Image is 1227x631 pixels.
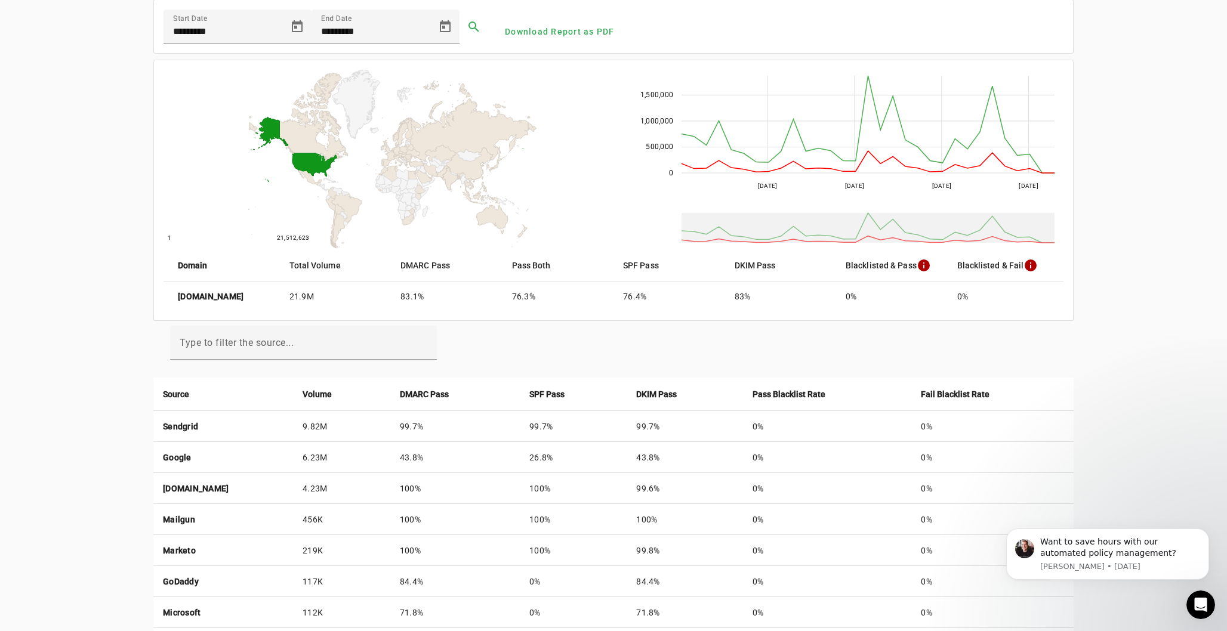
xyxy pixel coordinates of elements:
td: 4.23M [293,473,390,504]
text: [DATE] [845,183,865,189]
td: 219K [293,535,390,566]
td: 100% [520,535,627,566]
iframe: Intercom notifications message [988,511,1227,599]
td: 0% [911,473,1074,504]
td: 0% [743,411,912,442]
div: Fail Blacklist Rate [921,388,1064,401]
div: SPF Pass [529,388,617,401]
button: Download Report as PDF [500,21,619,42]
mat-label: Start Date [173,14,207,23]
td: 0% [911,504,1074,535]
td: 0% [520,566,627,597]
td: 100% [627,504,742,535]
td: 112K [293,597,390,628]
strong: Microsoft [163,608,201,617]
strong: GoDaddy [163,577,199,586]
strong: Source [163,388,189,401]
td: 71.8% [627,597,742,628]
td: 9.82M [293,411,390,442]
td: 99.6% [627,473,742,504]
mat-label: End Date [321,14,352,23]
div: DMARC Pass [400,388,510,401]
strong: [DOMAIN_NAME] [178,290,243,302]
text: 21,512,623 [277,234,310,241]
td: 6.23M [293,442,390,473]
td: 0% [743,473,912,504]
mat-header-cell: DKIM Pass [725,249,837,282]
td: 456K [293,504,390,535]
text: [DATE] [932,183,952,189]
td: 0% [743,566,912,597]
strong: Marketo [163,546,196,555]
td: 0% [911,535,1074,566]
text: 500,000 [646,143,673,151]
button: Open calendar [431,13,460,41]
strong: DKIM Pass [636,388,677,401]
td: 99.7% [627,411,742,442]
mat-icon: info [917,258,931,273]
strong: Pass Blacklist Rate [753,388,825,401]
td: 100% [520,504,627,535]
td: 0% [911,442,1074,473]
td: 0% [743,504,912,535]
td: 84.4% [627,566,742,597]
strong: Fail Blacklist Rate [921,388,989,401]
td: 100% [390,535,520,566]
mat-cell: 83.1% [391,282,502,311]
td: 99.8% [627,535,742,566]
mat-header-cell: Pass Both [502,249,614,282]
td: 100% [390,504,520,535]
td: 71.8% [390,597,520,628]
mat-cell: 76.3% [502,282,614,311]
mat-header-cell: Blacklisted & Fail [948,249,1064,282]
td: 43.8% [390,442,520,473]
svg: A chart. [164,70,613,249]
mat-label: Type to filter the source... [180,337,294,348]
td: 26.8% [520,442,627,473]
iframe: Intercom live chat [1186,590,1215,619]
td: 0% [743,442,912,473]
td: 117K [293,566,390,597]
mat-cell: 83% [725,282,837,311]
text: 1,000,000 [640,117,673,125]
text: [DATE] [758,183,778,189]
div: Source [163,388,283,401]
strong: SPF Pass [529,388,565,401]
span: Download Report as PDF [505,26,615,38]
td: 99.7% [520,411,627,442]
mat-header-cell: DMARC Pass [391,249,502,282]
strong: Google [163,453,192,462]
div: Volume [303,388,381,401]
strong: Volume [303,388,332,401]
td: 100% [520,473,627,504]
strong: Domain [178,259,208,272]
div: Pass Blacklist Rate [753,388,902,401]
button: Open calendar [283,13,312,41]
td: 43.8% [627,442,742,473]
td: 84.4% [390,566,520,597]
text: [DATE] [1019,183,1038,189]
mat-cell: 0% [836,282,948,311]
mat-icon: info [1023,258,1038,273]
text: 1,500,000 [640,91,673,99]
td: 0% [911,411,1074,442]
strong: DMARC Pass [400,388,449,401]
strong: Mailgun [163,515,195,524]
td: 0% [743,597,912,628]
mat-cell: 76.4% [613,282,725,311]
td: 0% [743,535,912,566]
text: 0 [669,169,673,177]
mat-header-cell: Blacklisted & Pass [836,249,948,282]
mat-cell: 21.9M [280,282,391,311]
div: DKIM Pass [636,388,733,401]
td: 0% [911,566,1074,597]
strong: [DOMAIN_NAME] [163,484,229,493]
td: 99.7% [390,411,520,442]
td: 100% [390,473,520,504]
mat-header-cell: Total Volume [280,249,391,282]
